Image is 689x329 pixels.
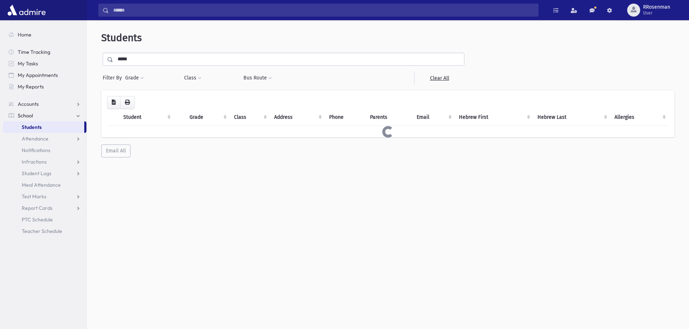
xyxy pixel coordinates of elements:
a: Infractions [3,156,86,168]
th: Parents [366,109,412,126]
span: Teacher Schedule [22,228,62,234]
a: My Tasks [3,58,86,69]
button: Grade [125,72,144,85]
a: School [3,110,86,121]
span: PTC Schedule [22,216,53,223]
span: Notifications [22,147,50,153]
button: Class [184,72,202,85]
button: CSV [107,96,120,109]
a: Time Tracking [3,46,86,58]
span: My Reports [18,83,44,90]
button: Bus Route [243,72,272,85]
th: Email [412,109,455,126]
span: Infractions [22,159,47,165]
a: Teacher Schedule [3,225,86,237]
span: Home [18,31,31,38]
span: My Appointments [18,72,58,78]
span: User [643,10,670,16]
a: My Appointments [3,69,86,81]
th: Grade [185,109,229,126]
a: My Reports [3,81,86,92]
span: My Tasks [18,60,38,67]
th: Hebrew Last [533,109,611,126]
a: Students [3,121,84,133]
a: Accounts [3,98,86,110]
a: PTC Schedule [3,214,86,225]
a: Notifications [3,144,86,156]
th: Allergies [610,109,669,126]
th: Hebrew First [455,109,533,126]
span: RRosenman [643,4,670,10]
span: School [18,112,33,119]
a: Test Marks [3,191,86,202]
a: Report Cards [3,202,86,214]
a: Home [3,29,86,40]
span: Students [101,32,142,44]
img: AdmirePro [6,3,47,17]
a: Student Logs [3,168,86,179]
th: Student [119,109,174,126]
input: Search [109,4,538,17]
span: Students [22,124,42,130]
th: Phone [325,109,366,126]
a: Clear All [414,72,464,85]
button: Print [120,96,135,109]
span: Time Tracking [18,49,50,55]
span: Accounts [18,101,39,107]
a: Attendance [3,133,86,144]
span: Attendance [22,135,48,142]
span: Test Marks [22,193,46,200]
th: Class [230,109,270,126]
th: Address [270,109,325,126]
span: Filter By [103,74,125,82]
button: Email All [101,144,131,157]
span: Student Logs [22,170,51,177]
span: Meal Attendance [22,182,61,188]
span: Report Cards [22,205,52,211]
a: Meal Attendance [3,179,86,191]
